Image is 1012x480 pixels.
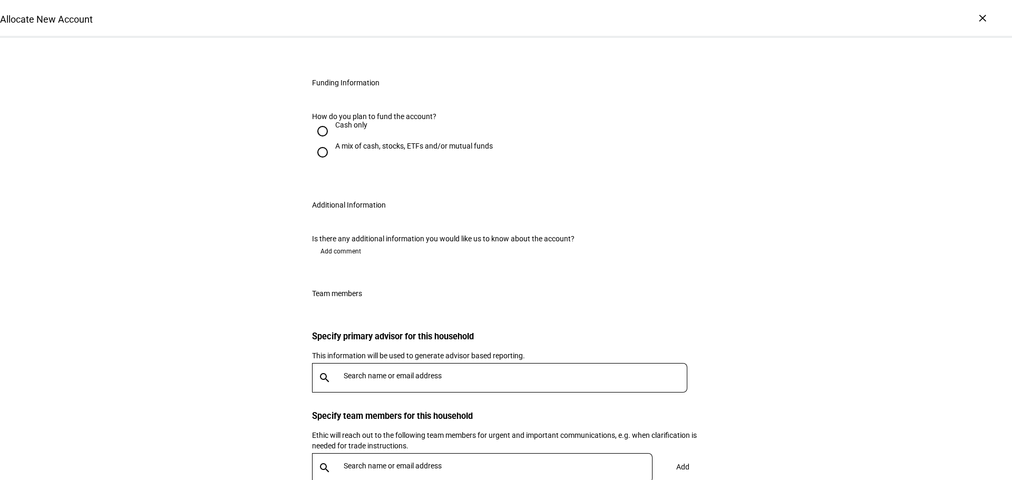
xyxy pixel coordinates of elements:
[312,371,337,384] mat-icon: search
[335,142,493,150] div: A mix of cash, stocks, ETFs and/or mutual funds
[312,430,700,451] div: Ethic will reach out to the following team members for urgent and important communications, e.g. ...
[344,462,657,470] input: Search name or email address
[312,411,700,421] h3: Specify team members for this household
[335,121,367,129] div: Cash only
[344,371,692,380] input: Search name or email address
[312,79,379,87] div: Funding Information
[320,243,361,260] span: Add comment
[312,289,362,298] div: Team members
[312,201,386,209] div: Additional Information
[312,462,337,474] mat-icon: search
[312,350,700,361] div: This information will be used to generate advisor based reporting.
[312,112,700,121] div: How do you plan to fund the account?
[312,243,369,260] button: Add comment
[312,234,700,243] div: Is there any additional information you would like us to know about the account?
[974,9,991,26] div: ×
[312,331,700,341] h3: Specify primary advisor for this household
